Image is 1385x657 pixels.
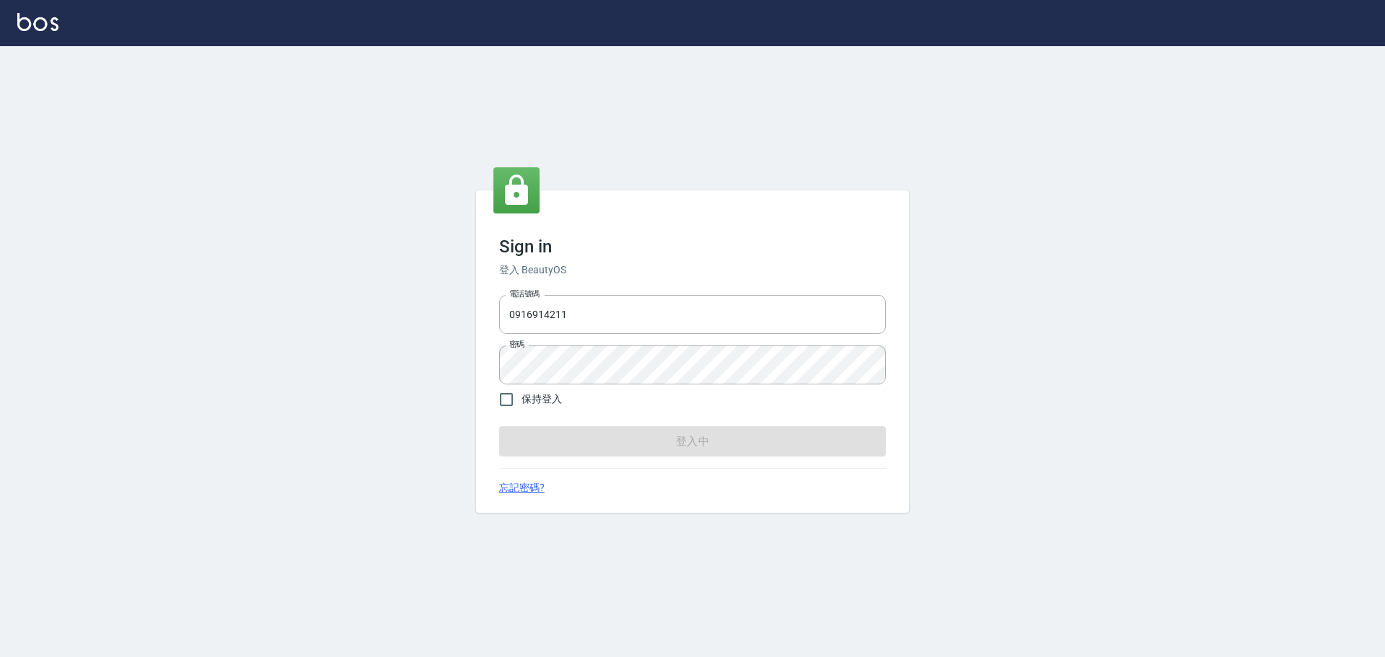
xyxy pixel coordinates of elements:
span: 保持登入 [522,392,562,407]
label: 密碼 [509,339,524,350]
img: Logo [17,13,58,31]
h3: Sign in [499,237,886,257]
h6: 登入 BeautyOS [499,263,886,278]
label: 電話號碼 [509,288,540,299]
a: 忘記密碼? [499,480,545,495]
